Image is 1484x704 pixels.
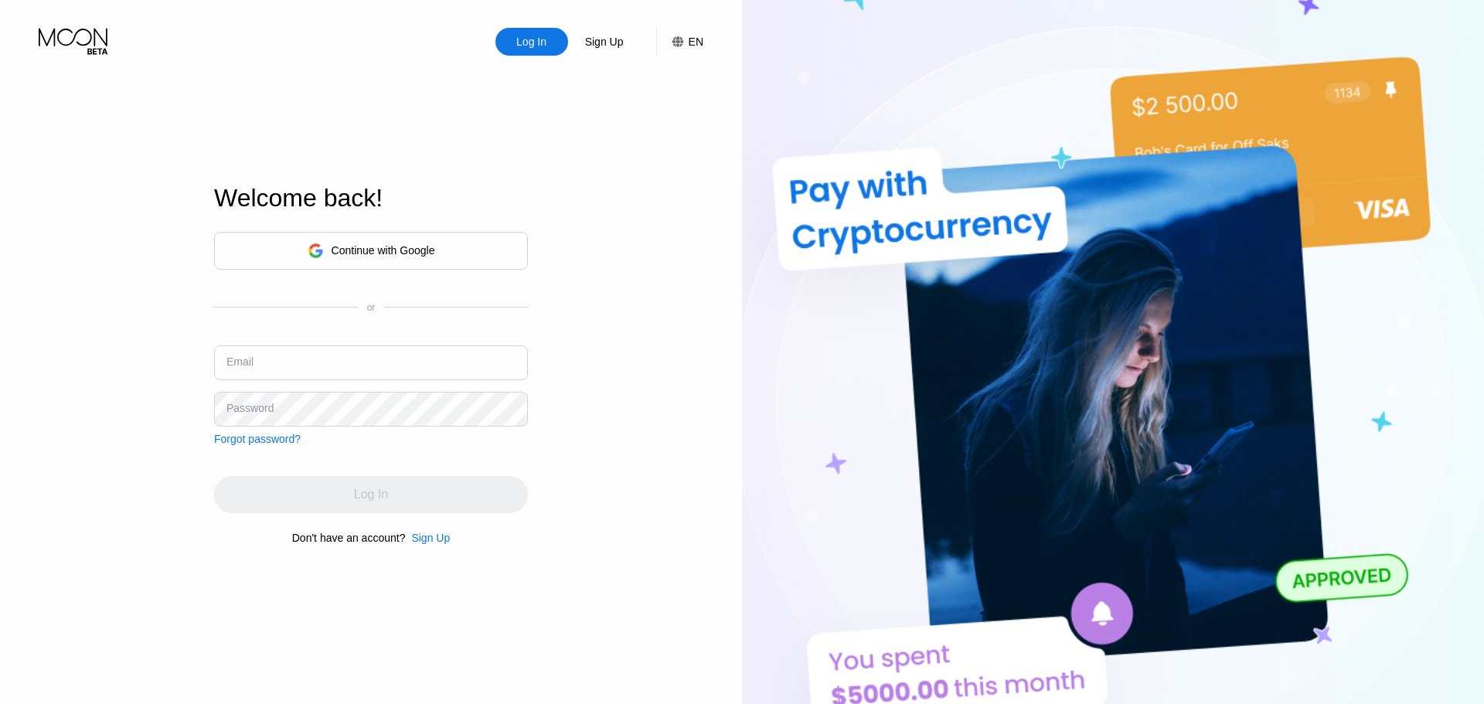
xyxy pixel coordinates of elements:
div: Welcome back! [214,184,528,213]
div: Sign Up [568,28,641,56]
div: Forgot password? [214,433,301,445]
div: Continue with Google [332,244,435,257]
div: Sign Up [411,532,450,544]
div: Email [226,355,254,368]
div: Sign Up [584,34,625,49]
div: or [367,302,376,313]
div: EN [656,28,703,56]
div: Continue with Google [214,232,528,270]
div: Sign Up [405,532,450,544]
div: EN [689,36,703,48]
div: Log In [515,34,548,49]
div: Log In [495,28,568,56]
div: Password [226,402,274,414]
div: Don't have an account? [292,532,406,544]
